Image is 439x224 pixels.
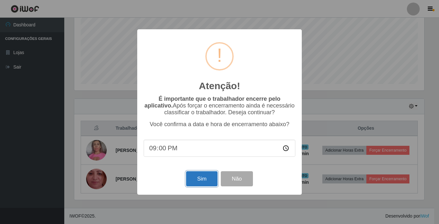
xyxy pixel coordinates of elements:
[144,96,280,109] b: É importante que o trabalhador encerre pelo aplicativo.
[221,171,253,186] button: Não
[186,171,217,186] button: Sim
[144,96,295,116] p: Após forçar o encerramento ainda é necessário classificar o trabalhador. Deseja continuar?
[199,80,240,92] h2: Atenção!
[144,121,295,128] p: Você confirma a data e hora de encerramento abaixo?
